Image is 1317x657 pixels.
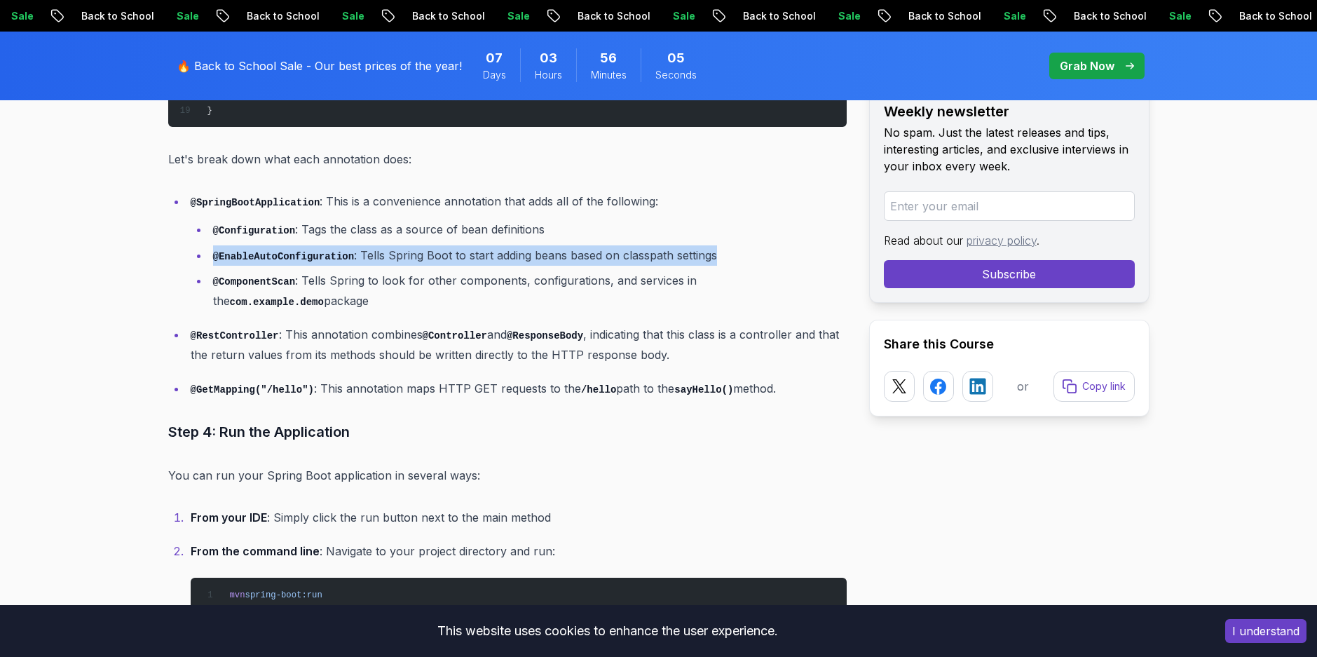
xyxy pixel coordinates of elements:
[191,325,847,365] p: : This annotation combines and , indicating that this class is a controller and that the return v...
[134,9,179,23] p: Sale
[191,191,847,212] p: : This is a convenience annotation that adds all of the following:
[884,260,1135,288] button: Subscribe
[229,590,245,600] span: mvn
[177,57,462,74] p: 🔥 Back to School Sale - Our best prices of the year!
[369,9,465,23] p: Back to School
[168,421,847,443] h3: Step 4: Run the Application
[535,9,630,23] p: Back to School
[674,384,733,395] code: sayHello()
[191,330,279,341] code: @RestController
[465,9,510,23] p: Sale
[581,384,616,395] code: /hello
[209,245,847,266] li: : Tells Spring Boot to start adding beans based on classpath settings
[483,68,506,82] span: Days
[191,508,847,527] p: : Simply click the run button next to the main method
[1053,371,1135,402] button: Copy link
[245,590,322,600] span: spring-boot:run
[591,68,627,82] span: Minutes
[168,466,847,485] p: You can run your Spring Boot application in several ways:
[230,297,324,308] code: com.example.demo
[11,616,1204,646] div: This website uses cookies to enhance the user experience.
[961,9,1006,23] p: Sale
[299,9,344,23] p: Sale
[540,48,557,68] span: 3 Hours
[213,251,355,262] code: @EnableAutoConfiguration
[700,9,796,23] p: Back to School
[213,276,296,287] code: @ComponentScan
[191,544,320,558] strong: From the command line
[967,233,1037,248] a: privacy policy
[866,9,961,23] p: Back to School
[507,330,583,341] code: @ResponseBody
[213,225,296,236] code: @Configuration
[1060,57,1114,74] p: Grab Now
[1082,379,1126,393] p: Copy link
[1196,9,1292,23] p: Back to School
[209,271,847,311] li: : Tells Spring to look for other components, configurations, and services in the package
[630,9,675,23] p: Sale
[1126,9,1171,23] p: Sale
[423,330,487,341] code: @Controller
[168,149,847,169] p: Let's break down what each annotation does:
[884,232,1135,249] p: Read about our .
[535,68,562,82] span: Hours
[884,102,1135,121] h2: Weekly newsletter
[191,384,314,395] code: @GetMapping("/hello")
[191,510,267,524] strong: From your IDE
[884,124,1135,175] p: No spam. Just the latest releases and tips, interesting articles, and exclusive interviews in you...
[1017,378,1029,395] p: or
[191,379,847,399] p: : This annotation maps HTTP GET requests to the path to the method.
[796,9,840,23] p: Sale
[884,334,1135,354] h2: Share this Course
[39,9,134,23] p: Back to School
[600,48,617,68] span: 56 Minutes
[667,48,685,68] span: 5 Seconds
[884,191,1135,221] input: Enter your email
[655,68,697,82] span: Seconds
[209,219,847,240] li: : Tags the class as a source of bean definitions
[1225,619,1306,643] button: Accept cookies
[486,48,503,68] span: 7 Days
[191,197,320,208] code: @SpringBootApplication
[207,106,212,116] span: }
[1031,9,1126,23] p: Back to School
[204,9,299,23] p: Back to School
[191,541,847,561] p: : Navigate to your project directory and run:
